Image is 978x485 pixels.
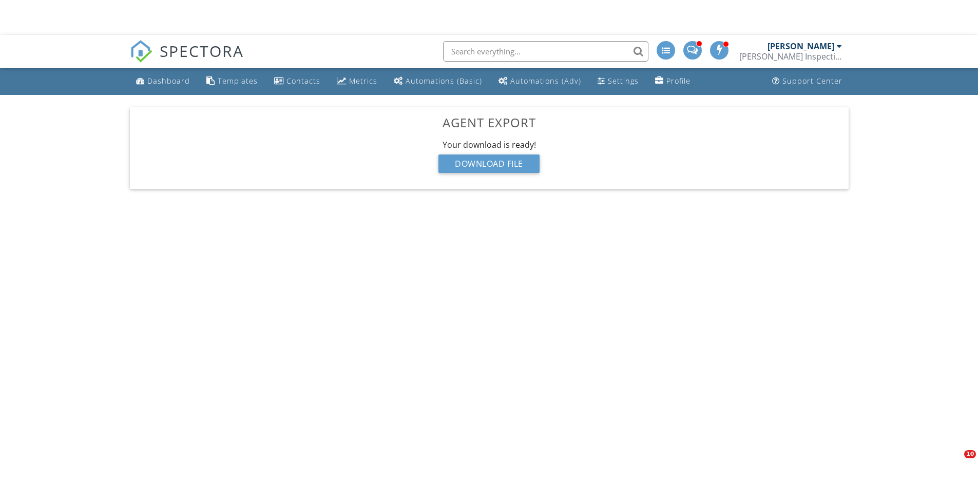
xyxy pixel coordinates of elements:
a: Settings [593,72,643,91]
a: Contacts [270,72,324,91]
div: [PERSON_NAME] [768,41,834,51]
img: The Best Home Inspection Software - Spectora [130,40,152,63]
a: Metrics [333,72,381,91]
div: Profile [666,76,691,86]
input: Search everything... [443,41,648,62]
div: Metrics [349,76,377,86]
div: Download File [438,154,540,173]
div: Your download is ready! [138,139,840,150]
a: Dashboard [132,72,194,91]
a: Automations (Advanced) [494,72,585,91]
span: SPECTORA [160,40,244,62]
iframe: Intercom live chat [943,450,968,475]
div: Settings [608,76,639,86]
span: 10 [964,450,976,458]
h3: Agent Export [138,115,840,129]
div: Support Center [782,76,842,86]
div: Automations (Basic) [406,76,482,86]
div: Dashboard [147,76,190,86]
a: Company Profile [651,72,695,91]
a: Templates [202,72,262,91]
a: Support Center [768,72,847,91]
div: Templates [218,76,258,86]
a: Automations (Basic) [390,72,486,91]
div: Contacts [286,76,320,86]
div: Donofrio Inspections [739,51,842,62]
div: Automations (Adv) [510,76,581,86]
a: SPECTORA [130,49,244,70]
